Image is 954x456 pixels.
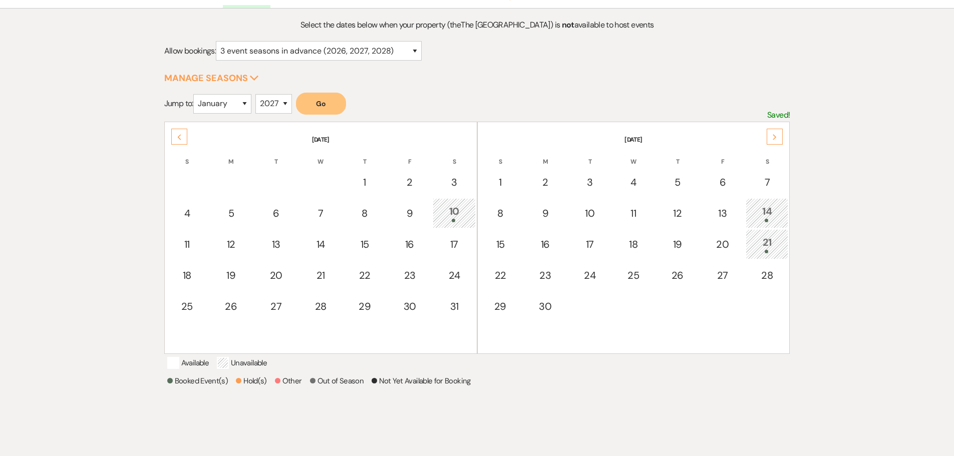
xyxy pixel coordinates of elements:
div: 1 [349,175,381,190]
th: [DATE] [479,123,789,144]
th: T [568,145,611,166]
p: Out of Season [310,375,364,387]
div: 7 [751,175,783,190]
p: Select the dates below when your property (the The [GEOGRAPHIC_DATA] ) is available to host events [242,19,712,32]
div: 3 [574,175,605,190]
div: 19 [215,268,247,283]
div: 9 [528,206,562,221]
div: 14 [305,237,337,252]
div: 12 [661,206,694,221]
span: Allow bookings: [164,46,216,56]
div: 18 [171,268,203,283]
button: Go [296,93,346,115]
div: 28 [751,268,783,283]
div: 16 [528,237,562,252]
div: 10 [574,206,605,221]
div: 9 [393,206,427,221]
div: 13 [259,237,293,252]
div: 11 [617,206,649,221]
div: 6 [259,206,293,221]
div: 18 [617,237,649,252]
div: 23 [528,268,562,283]
div: 24 [438,268,470,283]
div: 26 [661,268,694,283]
div: 11 [171,237,203,252]
div: 30 [528,299,562,314]
div: 4 [617,175,649,190]
button: Manage Seasons [164,74,259,83]
div: 29 [484,299,517,314]
th: T [343,145,387,166]
th: M [209,145,253,166]
div: 8 [484,206,517,221]
div: 27 [259,299,293,314]
div: 15 [349,237,381,252]
th: S [479,145,522,166]
div: 30 [393,299,427,314]
div: 8 [349,206,381,221]
span: Jump to: [164,98,193,109]
div: 17 [438,237,470,252]
div: 22 [484,268,517,283]
th: [DATE] [166,123,476,144]
div: 25 [171,299,203,314]
div: 29 [349,299,381,314]
div: 24 [574,268,605,283]
p: Unavailable [217,357,267,369]
div: 1 [484,175,517,190]
div: 27 [706,268,739,283]
th: F [388,145,432,166]
div: 20 [259,268,293,283]
div: 25 [617,268,649,283]
div: 2 [528,175,562,190]
div: 7 [305,206,337,221]
div: 10 [438,204,470,222]
div: 14 [751,204,783,222]
th: T [254,145,298,166]
div: 20 [706,237,739,252]
div: 22 [349,268,381,283]
div: 5 [661,175,694,190]
th: M [523,145,567,166]
th: W [299,145,342,166]
p: Hold(s) [236,375,267,387]
div: 21 [305,268,337,283]
div: 19 [661,237,694,252]
strong: not [562,20,574,30]
div: 31 [438,299,470,314]
div: 12 [215,237,247,252]
p: Booked Event(s) [167,375,228,387]
th: S [433,145,475,166]
div: 5 [215,206,247,221]
th: S [746,145,788,166]
div: 23 [393,268,427,283]
div: 3 [438,175,470,190]
th: F [700,145,745,166]
div: 6 [706,175,739,190]
div: 28 [305,299,337,314]
div: 15 [484,237,517,252]
div: 17 [574,237,605,252]
div: 26 [215,299,247,314]
th: S [166,145,208,166]
p: Available [167,357,209,369]
div: 4 [171,206,203,221]
p: Saved! [767,109,790,122]
div: 2 [393,175,427,190]
p: Not Yet Available for Booking [372,375,470,387]
div: 21 [751,235,783,253]
div: 13 [706,206,739,221]
p: Other [275,375,302,387]
th: T [656,145,699,166]
div: 16 [393,237,427,252]
th: W [612,145,655,166]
